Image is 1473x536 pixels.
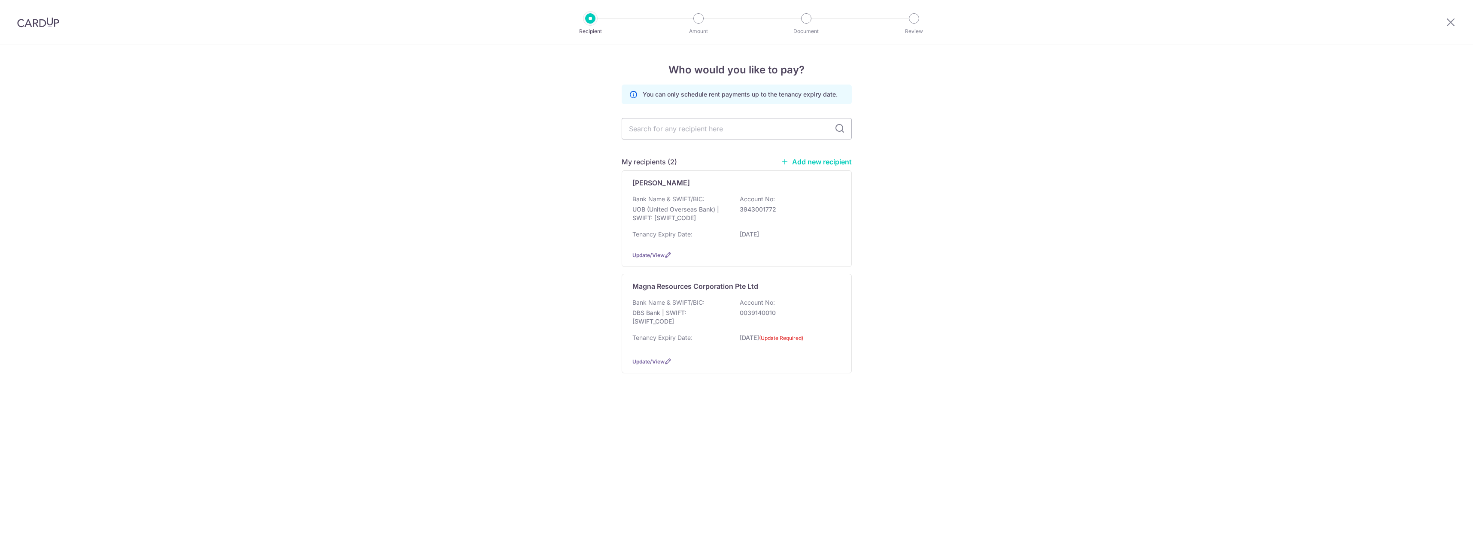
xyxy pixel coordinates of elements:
[622,157,677,167] h5: My recipients (2)
[632,205,729,222] p: UOB (United Overseas Bank) | SWIFT: [SWIFT_CODE]
[774,27,838,36] p: Document
[632,333,692,342] p: Tenancy Expiry Date:
[740,205,836,214] p: 3943001772
[781,157,852,166] a: Add new recipient
[632,178,690,188] p: [PERSON_NAME]
[17,17,59,27] img: CardUp
[882,27,946,36] p: Review
[643,90,838,99] p: You can only schedule rent payments up to the tenancy expiry date.
[759,334,803,342] label: (Update Required)
[667,27,730,36] p: Amount
[740,333,836,348] p: [DATE]
[632,298,705,307] p: Bank Name & SWIFT/BIC:
[632,281,758,291] p: Magna Resources Corporation Pte Ltd
[559,27,622,36] p: Recipient
[740,195,775,203] p: Account No:
[1415,510,1464,532] iframe: Opens a widget where you can find more information
[632,252,665,258] a: Update/View
[632,195,705,203] p: Bank Name & SWIFT/BIC:
[632,358,665,365] a: Update/View
[632,230,692,239] p: Tenancy Expiry Date:
[740,298,775,307] p: Account No:
[740,309,836,317] p: 0039140010
[740,230,836,239] p: [DATE]
[622,62,852,78] h4: Who would you like to pay?
[622,118,852,139] input: Search for any recipient here
[632,309,729,326] p: DBS Bank | SWIFT: [SWIFT_CODE]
